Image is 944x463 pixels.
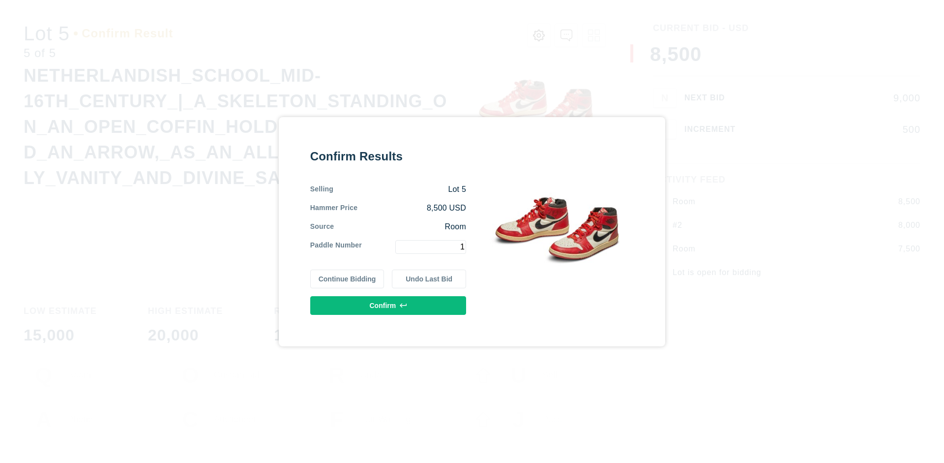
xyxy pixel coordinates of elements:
div: Confirm Results [310,149,466,164]
button: Confirm [310,296,466,315]
div: Paddle Number [310,240,362,254]
div: Source [310,221,334,232]
div: Selling [310,184,333,195]
div: Hammer Price [310,203,358,214]
div: Room [334,221,466,232]
div: 8,500 USD [357,203,466,214]
button: Undo Last Bid [392,270,466,288]
div: Lot 5 [333,184,466,195]
button: Continue Bidding [310,270,384,288]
